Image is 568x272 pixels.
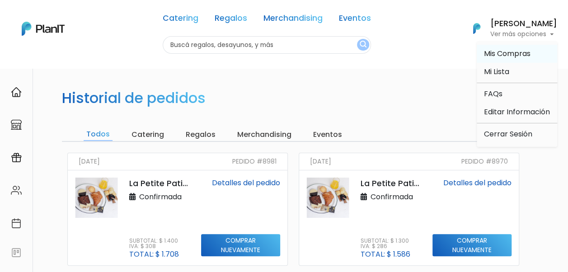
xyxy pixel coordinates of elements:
[461,157,508,166] small: Pedido #8970
[477,103,557,121] a: Editar Información
[361,244,410,249] p: IVA: $ 286
[310,128,345,141] input: Eventos
[129,128,167,141] input: Catering
[201,234,280,257] input: Comprar nuevamente
[432,234,512,257] input: Comprar nuevamente
[361,251,410,258] p: Total: $ 1.586
[11,152,22,163] img: campaigns-02234683943229c281be62815700db0a1741e53638e28bf9629b52c665b00959.svg
[79,157,100,166] small: [DATE]
[163,36,371,54] input: Buscá regalos, desayunos, y más
[461,17,557,40] button: PlanIt Logo [PERSON_NAME] Ver más opciones
[306,178,350,218] img: thumb_La_linda-PhotoRoom.png
[129,178,190,189] p: La Petite Patisserie de Flor
[361,192,413,202] p: Confirmada
[11,185,22,196] img: people-662611757002400ad9ed0e3c099ab2801c6687ba6c219adb57efc949bc21e19d.svg
[232,157,277,166] small: Pedido #8981
[263,14,323,25] a: Merchandising
[443,178,512,188] a: Detalles del pedido
[84,128,113,141] input: Todos
[129,192,182,202] p: Confirmada
[183,128,218,141] input: Regalos
[129,251,179,258] p: Total: $ 1.708
[11,119,22,130] img: marketplace-4ceaa7011d94191e9ded77b95e3339b90024bf715f7c57f8cf31f2d8c509eaba.svg
[11,87,22,98] img: home-e721727adea9d79c4d83392d1f703f7f8bce08238fde08b1acbfd93340b81755.svg
[62,89,206,107] h2: Historial de pedidos
[11,247,22,258] img: feedback-78b5a0c8f98aac82b08bfc38622c3050aee476f2c9584af64705fc4e61158814.svg
[163,14,198,25] a: Catering
[490,20,557,28] h6: [PERSON_NAME]
[129,238,179,244] p: Subtotal: $ 1.400
[467,19,487,38] img: PlanIt Logo
[310,157,331,166] small: [DATE]
[47,9,130,26] div: ¿Necesitás ayuda?
[484,66,509,77] span: Mi Lista
[361,238,410,244] p: Subtotal: $ 1.300
[212,178,280,188] a: Detalles del pedido
[477,45,557,63] a: Mis Compras
[477,125,557,143] a: Cerrar Sesión
[129,244,179,249] p: IVA: $ 308
[22,22,65,36] img: PlanIt Logo
[477,63,557,81] a: Mi Lista
[360,41,366,49] img: search_button-432b6d5273f82d61273b3651a40e1bd1b912527efae98b1b7a1b2c0702e16a8d.svg
[235,128,294,141] input: Merchandising
[490,31,557,38] p: Ver más opciones
[75,178,118,218] img: thumb_La_linda-PhotoRoom.png
[484,48,530,59] span: Mis Compras
[361,178,422,189] p: La Petite Patisserie de Flor
[215,14,247,25] a: Regalos
[477,85,557,103] a: FAQs
[11,218,22,229] img: calendar-87d922413cdce8b2cf7b7f5f62616a5cf9e4887200fb71536465627b3292af00.svg
[339,14,371,25] a: Eventos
